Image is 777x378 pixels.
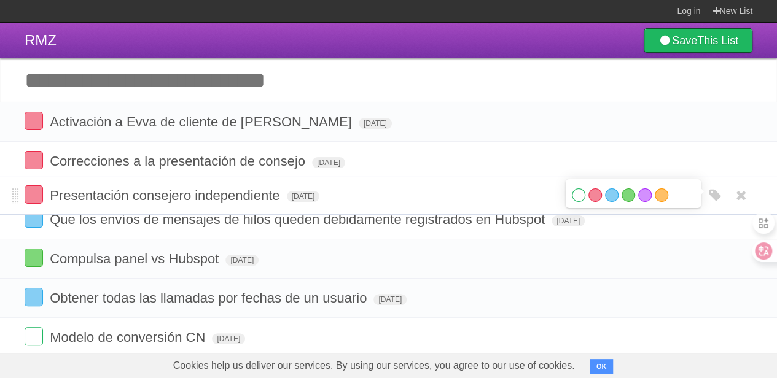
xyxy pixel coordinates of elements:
[50,114,355,129] span: Activación a Evva de cliente de [PERSON_NAME]
[552,215,585,226] span: [DATE]
[655,188,668,202] label: Orange
[25,327,43,345] label: Done
[697,34,738,47] b: This List
[638,188,652,202] label: Purple
[50,153,308,169] span: Correcciones a la presentación de consejo
[50,188,283,203] span: Presentación consejero independiente
[50,251,222,266] span: Compulsa panel vs Hubspot
[572,188,585,202] label: White
[622,188,635,202] label: Green
[373,294,407,305] span: [DATE]
[25,249,43,267] label: Done
[212,333,245,344] span: [DATE]
[50,330,208,345] span: Modelo de conversión CN
[25,185,43,204] label: Done
[25,151,43,169] label: Done
[588,188,602,202] label: Red
[605,188,619,202] label: Blue
[50,290,370,306] span: Obtener todas las llamadas por fechas de un usuario
[25,32,57,48] span: RMZ
[225,255,259,266] span: [DATE]
[287,191,320,202] span: [DATE]
[25,209,43,228] label: Done
[359,118,392,129] span: [DATE]
[590,359,614,374] button: OK
[25,112,43,130] label: Done
[644,28,752,53] a: SaveThis List
[25,288,43,306] label: Done
[50,212,548,227] span: Que los envíos de mensajes de hilos queden debidamente registrados en Hubspot
[161,353,587,378] span: Cookies help us deliver our services. By using our services, you agree to our use of cookies.
[312,157,345,168] span: [DATE]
